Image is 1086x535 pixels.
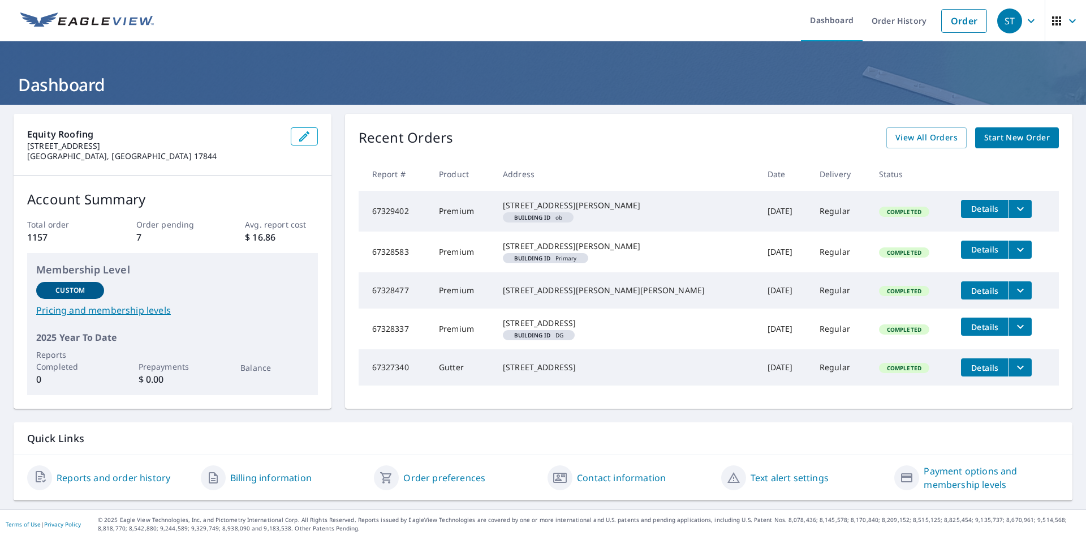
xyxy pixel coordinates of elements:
button: detailsBtn-67327340 [961,358,1009,376]
button: filesDropdownBtn-67328583 [1009,241,1032,259]
button: filesDropdownBtn-67327340 [1009,358,1032,376]
a: Terms of Use [6,520,41,528]
p: Total order [27,219,100,230]
span: Details [968,362,1002,373]
td: [DATE] [759,191,811,232]
div: [STREET_ADDRESS] [503,362,749,373]
a: Billing information [230,471,312,485]
em: Building ID [514,215,551,220]
p: Recent Orders [359,127,454,148]
a: Start New Order [975,127,1059,148]
td: Regular [811,191,870,232]
p: Membership Level [36,262,309,277]
button: detailsBtn-67329402 [961,200,1009,218]
span: Completed [880,287,928,295]
p: [STREET_ADDRESS] [27,141,282,151]
th: Status [870,157,953,191]
span: Details [968,285,1002,296]
td: Regular [811,272,870,309]
span: Details [968,244,1002,255]
a: Order [941,9,987,33]
p: Balance [240,362,308,374]
td: [DATE] [759,349,811,386]
td: [DATE] [759,272,811,309]
span: Start New Order [984,131,1050,145]
h1: Dashboard [14,73,1072,96]
th: Product [430,157,494,191]
td: 67329402 [359,191,430,232]
button: detailsBtn-67328477 [961,281,1009,299]
td: Premium [430,309,494,349]
p: Reports Completed [36,349,104,373]
p: Account Summary [27,189,318,209]
th: Address [494,157,759,191]
a: Pricing and membership levels [36,303,309,317]
div: ST [997,8,1022,33]
td: 67328337 [359,309,430,349]
td: [DATE] [759,232,811,272]
span: Completed [880,364,928,372]
a: Payment options and membership levels [924,464,1059,491]
td: Regular [811,349,870,386]
td: Regular [811,232,870,272]
button: detailsBtn-67328337 [961,318,1009,336]
p: Equity Roofing [27,127,282,141]
p: © 2025 Eagle View Technologies, Inc. and Pictometry International Corp. All Rights Reserved. Repo... [98,516,1080,533]
div: [STREET_ADDRESS][PERSON_NAME] [503,200,749,211]
p: Prepayments [139,361,206,373]
th: Delivery [811,157,870,191]
p: | [6,521,81,528]
button: filesDropdownBtn-67328477 [1009,281,1032,299]
p: Custom [55,285,85,296]
td: Gutter [430,349,494,386]
td: Regular [811,309,870,349]
p: Order pending [136,219,209,230]
span: ob [507,215,569,220]
p: Avg. report cost [245,219,317,230]
button: filesDropdownBtn-67328337 [1009,318,1032,336]
div: [STREET_ADDRESS] [503,318,749,329]
td: [DATE] [759,309,811,349]
span: Completed [880,208,928,216]
a: Text alert settings [751,471,829,485]
a: View All Orders [886,127,967,148]
p: Quick Links [27,431,1059,446]
p: [GEOGRAPHIC_DATA], [GEOGRAPHIC_DATA] 17844 [27,151,282,161]
p: 0 [36,373,104,386]
div: [STREET_ADDRESS][PERSON_NAME][PERSON_NAME] [503,285,749,296]
span: Details [968,203,1002,214]
td: Premium [430,191,494,232]
span: Primary [507,255,584,261]
button: filesDropdownBtn-67329402 [1009,200,1032,218]
span: Completed [880,249,928,256]
td: Premium [430,272,494,309]
th: Date [759,157,811,191]
div: [STREET_ADDRESS][PERSON_NAME] [503,241,749,252]
a: Reports and order history [57,471,170,485]
td: 67327340 [359,349,430,386]
p: $ 16.86 [245,230,317,244]
button: detailsBtn-67328583 [961,241,1009,259]
p: $ 0.00 [139,373,206,386]
span: Details [968,322,1002,332]
img: EV Logo [20,12,154,29]
td: Premium [430,232,494,272]
p: 2025 Year To Date [36,331,309,344]
a: Privacy Policy [44,520,81,528]
td: 67328477 [359,272,430,309]
span: Completed [880,326,928,333]
span: View All Orders [895,131,958,145]
span: DG [507,332,570,338]
em: Building ID [514,255,551,261]
a: Order preferences [403,471,485,485]
p: 7 [136,230,209,244]
th: Report # [359,157,430,191]
em: Building ID [514,332,551,338]
td: 67328583 [359,232,430,272]
a: Contact information [577,471,666,485]
p: 1157 [27,230,100,244]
